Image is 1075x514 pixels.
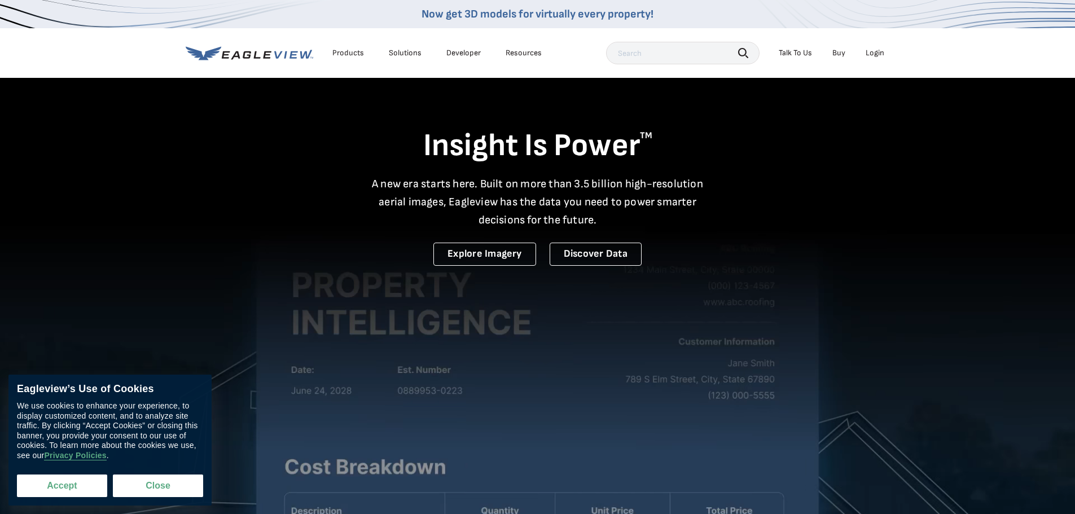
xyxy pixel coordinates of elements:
[186,126,890,166] h1: Insight Is Power
[446,48,481,58] a: Developer
[17,401,203,460] div: We use cookies to enhance your experience, to display customized content, and to analyze site tra...
[433,243,536,266] a: Explore Imagery
[550,243,642,266] a: Discover Data
[832,48,845,58] a: Buy
[506,48,542,58] div: Resources
[17,475,107,497] button: Accept
[332,48,364,58] div: Products
[389,48,422,58] div: Solutions
[17,383,203,396] div: Eagleview’s Use of Cookies
[44,451,106,460] a: Privacy Policies
[640,130,652,141] sup: TM
[365,175,710,229] p: A new era starts here. Built on more than 3.5 billion high-resolution aerial images, Eagleview ha...
[779,48,812,58] div: Talk To Us
[866,48,884,58] div: Login
[422,7,653,21] a: Now get 3D models for virtually every property!
[113,475,203,497] button: Close
[606,42,760,64] input: Search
